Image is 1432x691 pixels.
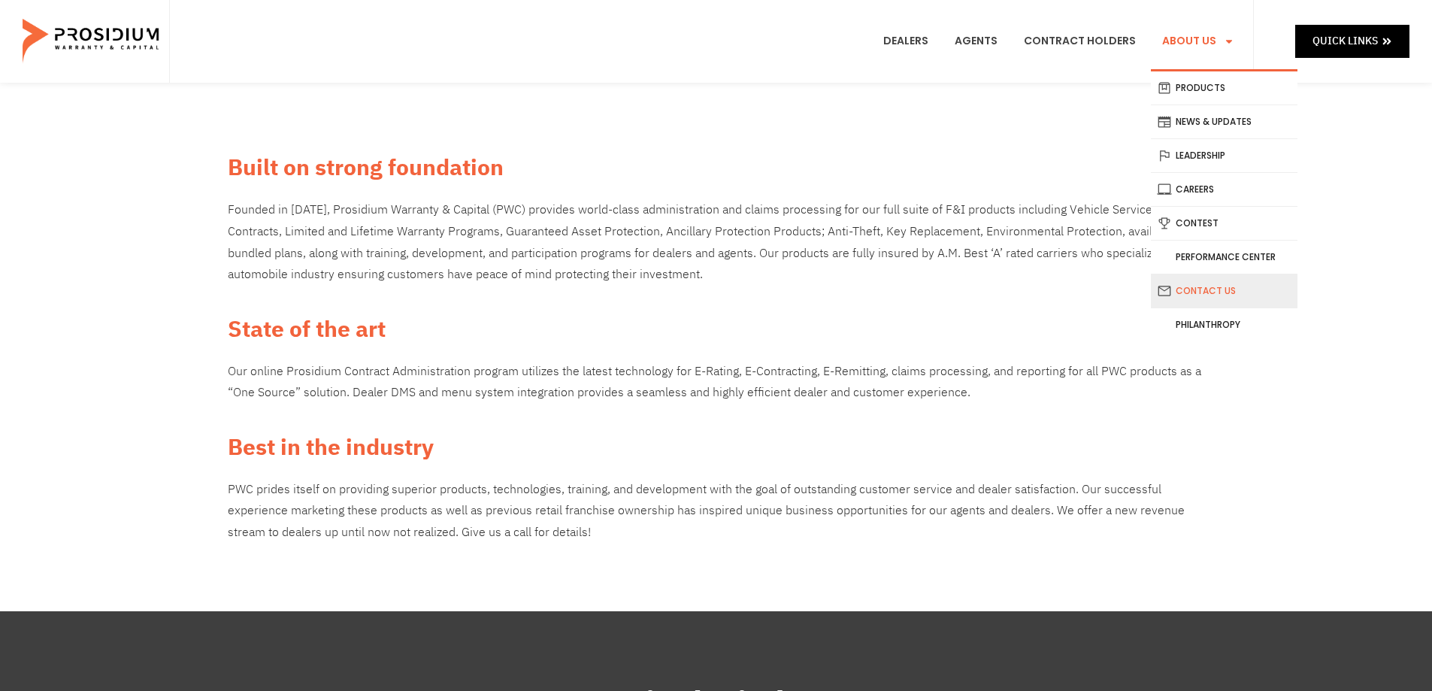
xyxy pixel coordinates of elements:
[1013,14,1147,69] a: Contract Holders
[228,312,1205,346] h2: State of the art
[1151,71,1297,105] a: Products
[872,14,1246,69] nav: Menu
[1151,308,1297,341] a: Philanthropy
[228,361,1205,405] p: Our online Prosidium Contract Administration program utilizes the latest technology for E-Rating,...
[943,14,1009,69] a: Agents
[228,199,1205,286] p: Founded in [DATE], Prosidium Warranty & Capital (PWC) provides world-class administration and cla...
[1151,139,1297,172] a: Leadership
[228,430,1205,464] h2: Best in the industry
[1151,14,1246,69] a: About Us
[1312,32,1378,50] span: Quick Links
[1151,274,1297,308] a: Contact Us
[228,479,1205,544] div: PWC prides itself on providing superior products, technologies, training, and development with th...
[1151,105,1297,138] a: News & Updates
[1151,173,1297,206] a: Careers
[1151,241,1297,274] a: Performance Center
[872,14,940,69] a: Dealers
[1151,69,1297,341] ul: About Us
[228,150,1205,184] h2: Built on strong foundation
[1151,207,1297,240] a: Contest
[1295,25,1409,57] a: Quick Links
